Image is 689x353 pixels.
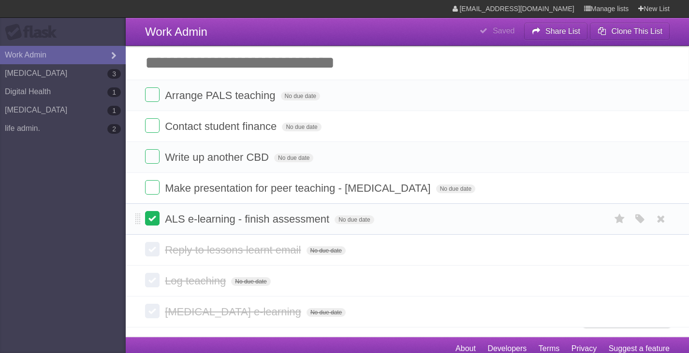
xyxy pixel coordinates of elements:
b: 3 [107,69,121,79]
span: ALS e-learning - finish assessment [165,213,332,225]
b: 2 [107,124,121,134]
span: Contact student finance [165,120,279,132]
span: No due date [436,184,475,193]
b: Saved [493,27,514,35]
span: No due date [281,92,320,100]
button: Share List [524,23,588,40]
span: No due date [282,123,321,131]
label: Done [145,118,160,133]
span: No due date [274,154,313,162]
label: Star task [611,211,629,227]
span: Arrange PALS teaching [165,89,278,101]
label: Done [145,87,160,102]
label: Done [145,273,160,287]
span: [MEDICAL_DATA] e-learning [165,306,304,318]
span: No due date [307,308,346,317]
button: Clone This List [590,23,670,40]
b: 1 [107,106,121,115]
span: Reply to lessons learnt email [165,244,303,256]
label: Done [145,211,160,226]
span: Log teaching [165,275,228,287]
label: Done [145,149,160,164]
span: Work Admin [145,25,207,38]
b: 1 [107,87,121,97]
label: Done [145,180,160,195]
span: No due date [335,215,374,224]
span: No due date [307,246,346,255]
b: Share List [545,27,580,35]
div: Flask [5,24,63,41]
b: Clone This List [611,27,662,35]
span: No due date [231,277,270,286]
label: Done [145,304,160,318]
span: Make presentation for peer teaching - [MEDICAL_DATA] [165,182,433,194]
label: Done [145,242,160,256]
span: Write up another CBD [165,151,271,163]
